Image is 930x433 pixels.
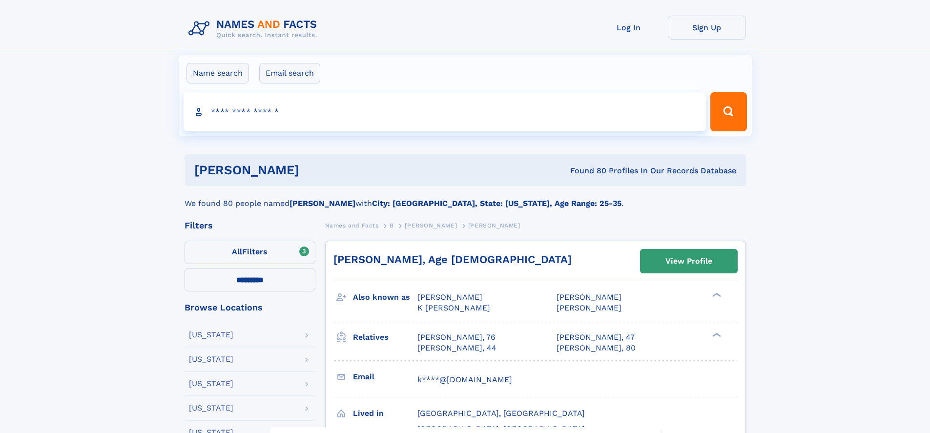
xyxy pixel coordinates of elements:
[417,303,490,312] span: K [PERSON_NAME]
[557,303,621,312] span: [PERSON_NAME]
[185,16,325,42] img: Logo Names and Facts
[557,343,636,353] a: [PERSON_NAME], 80
[353,329,417,346] h3: Relatives
[185,221,315,230] div: Filters
[333,253,572,266] a: [PERSON_NAME], Age [DEMOGRAPHIC_DATA]
[186,63,249,83] label: Name search
[232,247,242,256] span: All
[372,199,621,208] b: City: [GEOGRAPHIC_DATA], State: [US_STATE], Age Range: 25-35
[710,292,722,298] div: ❯
[353,369,417,385] h3: Email
[405,219,457,231] a: [PERSON_NAME]
[353,289,417,306] h3: Also known as
[185,241,315,264] label: Filters
[468,222,520,229] span: [PERSON_NAME]
[185,186,746,209] div: We found 80 people named with .
[665,250,712,272] div: View Profile
[353,405,417,422] h3: Lived in
[417,332,496,343] a: [PERSON_NAME], 76
[185,303,315,312] div: Browse Locations
[289,199,355,208] b: [PERSON_NAME]
[390,222,394,229] span: B
[405,222,457,229] span: [PERSON_NAME]
[557,292,621,302] span: [PERSON_NAME]
[194,164,435,176] h1: [PERSON_NAME]
[189,331,233,339] div: [US_STATE]
[668,16,746,40] a: Sign Up
[189,404,233,412] div: [US_STATE]
[325,219,379,231] a: Names and Facts
[590,16,668,40] a: Log In
[434,165,736,176] div: Found 80 Profiles In Our Records Database
[641,249,737,273] a: View Profile
[189,355,233,363] div: [US_STATE]
[184,92,706,131] input: search input
[417,409,585,418] span: [GEOGRAPHIC_DATA], [GEOGRAPHIC_DATA]
[417,343,496,353] a: [PERSON_NAME], 44
[557,332,635,343] a: [PERSON_NAME], 47
[710,331,722,338] div: ❯
[189,380,233,388] div: [US_STATE]
[259,63,320,83] label: Email search
[390,219,394,231] a: B
[417,292,482,302] span: [PERSON_NAME]
[710,92,746,131] button: Search Button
